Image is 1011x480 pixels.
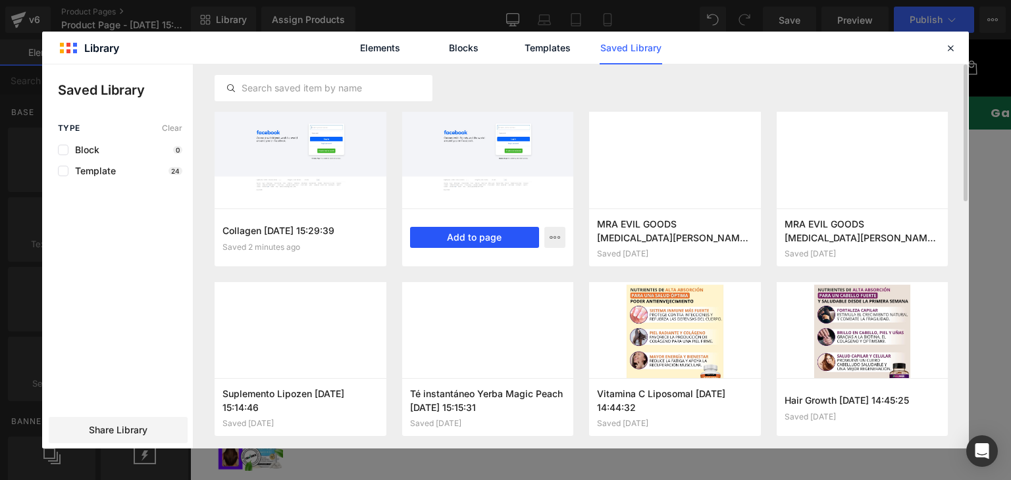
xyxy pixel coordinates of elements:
[597,249,753,258] div: Saved [DATE]
[27,366,97,435] a: COLLAGEN 1800mg - PIEL HERMOSA Y ARTICULACIONES SIN DOLOR
[27,366,93,431] img: COLLAGEN 1800mg - PIEL HERMOSA Y ARTICULACIONES SIN DOLOR
[516,32,579,64] a: Templates
[800,68,939,80] p: Garantía Asegurada
[68,145,99,155] span: Block
[597,387,753,414] h3: Vitamina C Liposomal [DATE] 14:44:32
[421,205,796,221] label: Title
[68,166,116,176] span: Template
[162,124,182,133] span: Clear
[785,393,941,407] h3: Hair Growth [DATE] 14:45:25
[244,127,338,142] span: Assign a product
[561,168,606,183] span: Q249.00
[244,127,603,143] span: and use this template to present it on live store
[550,308,665,341] button: Add To Cart
[215,80,432,96] input: Search saved item by name
[168,167,182,175] p: 24
[421,260,796,276] label: Quantity
[600,32,662,64] a: Saved Library
[101,130,326,354] img: COLLAGEN 1800mg - PIEL HERMOSA Y ARTICULACIONES SIN DOLOR
[173,146,182,154] p: 0
[613,166,654,185] span: Q199.00
[421,130,796,161] a: COLLAGEN 1800mg - PIEL HERMOSA Y ARTICULACIONES SIN DOLOR
[597,217,753,244] h3: MRA EVIL GOODS [MEDICAL_DATA][PERSON_NAME] D [DATE] 11:58:33
[785,412,941,421] div: Saved [DATE]
[785,249,941,258] div: Saved [DATE]
[635,68,735,80] p: Paga Al Recibir
[349,32,411,64] a: Elements
[432,32,495,64] a: Blocks
[222,243,378,252] div: Saved 2 minutes ago
[966,435,998,467] div: Open Intercom Messenger
[570,317,646,332] span: Add To Cart
[33,22,59,34] span: Inicio
[89,423,147,437] span: Share Library
[25,14,67,42] a: Inicio
[58,124,80,133] span: Type
[358,13,457,43] a: Zona GT
[410,419,566,428] div: Saved [DATE]
[410,387,566,414] h3: Té instantáneo Yerba Magic Peach [DATE] 15:15:31
[222,224,378,237] h3: Collagen [DATE] 15:29:39
[291,68,569,80] p: REMATES INICIO DE AÑO HASTA DEL -43% 😱
[434,222,503,249] span: Default Title
[785,217,941,244] h3: MRA EVIL GOODS [MEDICAL_DATA][PERSON_NAME] D [DATE] 15:14:16
[410,227,540,248] button: Add to page
[222,419,378,428] div: Saved [DATE]
[363,14,453,43] span: Zona GT
[58,80,193,100] p: Saved Library
[222,387,378,414] h3: Suplemento Lipozen [DATE] 15:14:46
[597,419,753,428] div: Saved [DATE]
